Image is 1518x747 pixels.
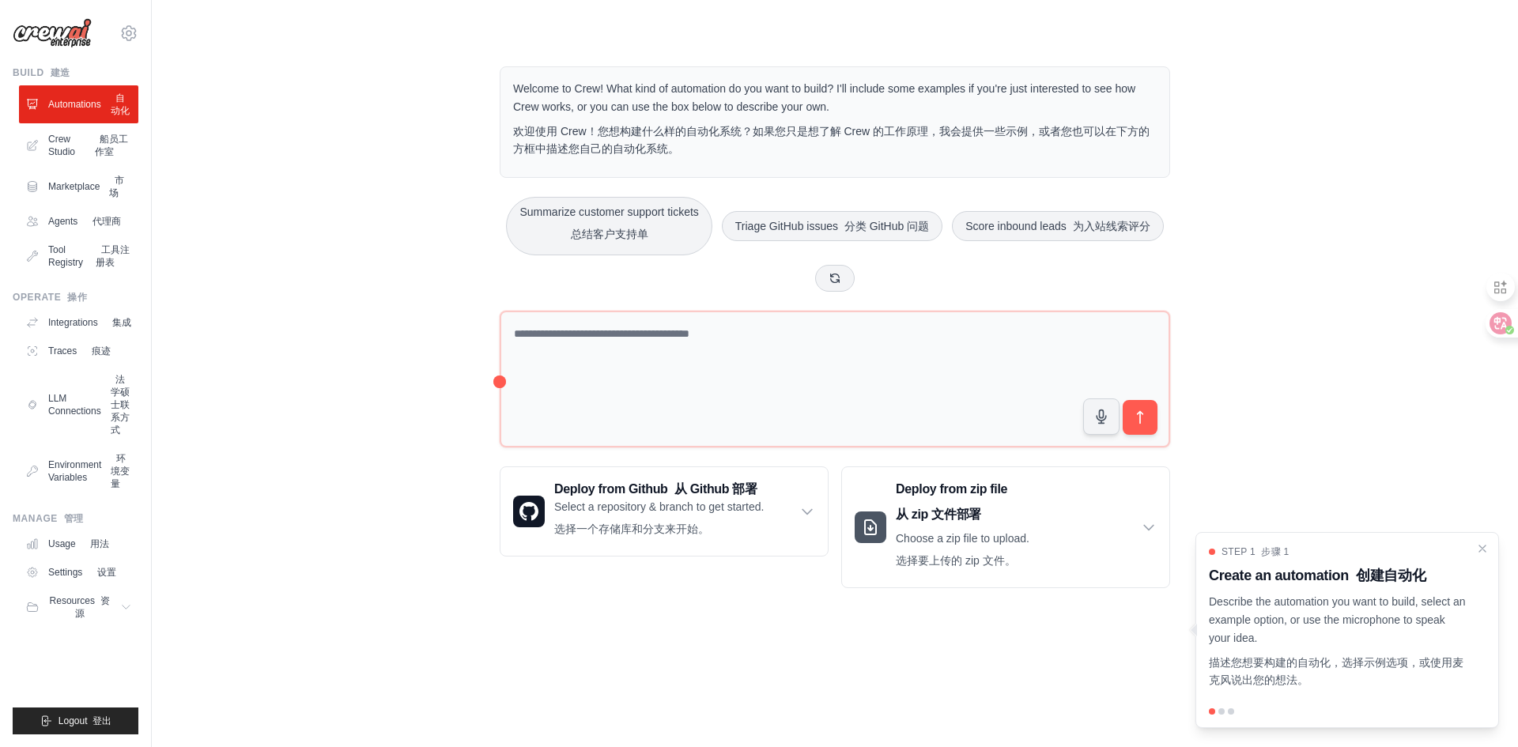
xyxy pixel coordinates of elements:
[844,220,929,232] font: 分类 GitHub 问题
[109,175,124,198] font: 市场
[1439,671,1518,747] div: 聊天小组件
[13,707,138,734] button: Logout 登出
[1261,546,1289,557] font: 步骤 1
[19,588,138,626] button: Resources 资源
[19,85,138,123] a: Automations 自动化
[896,530,1029,575] p: Choose a zip file to upload.
[1476,542,1489,555] button: Close walkthrough
[19,446,138,496] a: Environment Variables 环境变量
[96,244,130,268] font: 工具注册表
[1209,564,1467,587] h3: Create an automation
[1209,656,1463,687] font: 描述您想要构建的自动化，选择示例选项，或使用麦克风说出您的想法。
[896,480,1029,530] h3: Deploy from zip file
[1073,220,1150,232] font: 为入站线索评分
[722,211,942,241] button: Triage GitHub issues 分类 GitHub 问题
[1222,545,1289,558] span: Step 1
[674,482,757,496] font: 从 Github 部署
[19,310,138,335] a: Integrations 集成
[952,211,1163,241] button: Score inbound leads 为入站线索评分
[1439,671,1518,747] iframe: Chat Widget
[19,237,138,275] a: Tool Registry 工具注册表
[13,512,138,525] div: Manage
[19,531,138,556] a: Usage 用法
[51,67,70,78] font: 建造
[1209,593,1467,696] p: Describe the automation you want to build, select an example option, or use the microphone to spe...
[13,18,92,48] img: Logo
[111,374,130,436] font: 法学硕士联系方式
[90,538,109,549] font: 用法
[97,567,116,578] font: 设置
[554,499,764,543] p: Select a repository & branch to get started.
[19,367,138,443] a: LLM Connections 法学硕士联系方式
[506,197,712,255] button: Summarize customer support tickets总结客户支持单
[19,168,138,206] a: Marketplace 市场
[554,480,764,499] h3: Deploy from Github
[896,507,981,521] font: 从 zip 文件部署
[95,134,129,157] font: 船员工作室
[13,291,138,304] div: Operate
[896,554,1016,567] font: 选择要上传的 zip 文件。
[111,92,130,116] font: 自动化
[48,594,111,620] span: Resources
[513,125,1150,156] font: 欢迎使用 Crew！您想构建什么样的自动化系统？如果您只是想了解 Crew 的工作原理，我会提供一些示例，或者您也可以在下方的方框中描述您自己的自动化系统。
[112,317,131,328] font: 集成
[93,715,111,726] font: 登出
[67,292,87,303] font: 操作
[1356,568,1425,583] font: 创建自动化
[92,345,111,357] font: 痕迹
[513,80,1157,164] p: Welcome to Crew! What kind of automation do you want to build? I'll include some examples if you'...
[571,228,648,240] font: 总结客户支持单
[19,126,138,164] a: Crew Studio 船员工作室
[111,453,130,489] font: 环境变量
[19,338,138,364] a: Traces 痕迹
[59,715,111,727] span: Logout
[19,209,138,234] a: Agents 代理商
[93,216,121,227] font: 代理商
[554,523,709,535] font: 选择一个存储库和分支来开始。
[13,66,138,79] div: Build
[64,513,84,524] font: 管理
[19,560,138,585] a: Settings 设置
